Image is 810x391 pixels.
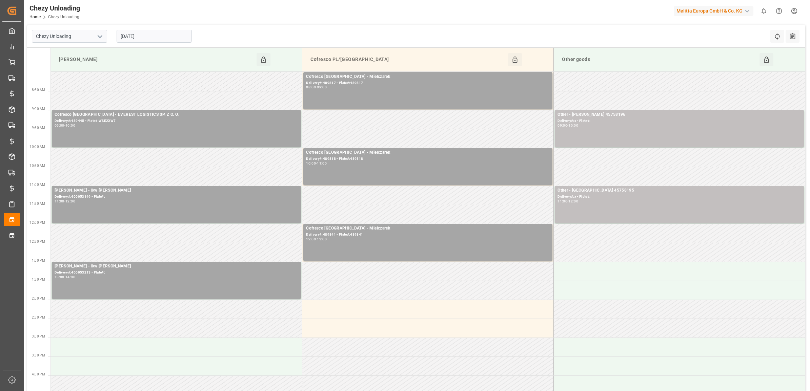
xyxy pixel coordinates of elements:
[558,194,801,200] div: Delivery#:x - Plate#:
[559,53,760,66] div: Other goods
[56,53,257,66] div: [PERSON_NAME]
[55,187,298,194] div: [PERSON_NAME] - lkw [PERSON_NAME]
[117,30,192,43] input: DD.MM.YYYY
[558,200,567,203] div: 11:00
[32,372,45,376] span: 4:00 PM
[308,53,508,66] div: Cofresco PL/[GEOGRAPHIC_DATA]
[558,187,801,194] div: Other - [GEOGRAPHIC_DATA] 45758195
[567,200,568,203] div: -
[29,240,45,243] span: 12:30 PM
[55,276,64,279] div: 13:00
[29,164,45,168] span: 10:30 AM
[306,80,550,86] div: Delivery#:489817 - Plate#:489817
[306,86,316,89] div: 08:00
[65,200,75,203] div: 12:00
[64,200,65,203] div: -
[771,3,787,19] button: Help Center
[29,221,45,224] span: 12:00 PM
[558,118,801,124] div: Delivery#:x - Plate#:
[32,353,45,357] span: 3:30 PM
[568,200,578,203] div: 12:00
[756,3,771,19] button: show 0 new notifications
[55,124,64,127] div: 09:00
[316,162,317,165] div: -
[317,238,327,241] div: 13:00
[55,194,298,200] div: Delivery#:400053149 - Plate#:
[306,73,550,80] div: Cofresco [GEOGRAPHIC_DATA] - Mielczarek
[306,162,316,165] div: 10:00
[55,263,298,270] div: [PERSON_NAME] - lkw [PERSON_NAME]
[65,276,75,279] div: 14:00
[32,316,45,319] span: 2:30 PM
[674,6,753,16] div: Melitta Europa GmbH & Co. KG
[306,225,550,232] div: Cofresco [GEOGRAPHIC_DATA] - Mielczarek
[306,156,550,162] div: Delivery#:489818 - Plate#:489818
[674,4,756,17] button: Melitta Europa GmbH & Co. KG
[306,232,550,238] div: Delivery#:489841 - Plate#:489841
[306,149,550,156] div: Cofresco [GEOGRAPHIC_DATA] - Mielczarek
[29,3,80,13] div: Chezy Unloading
[32,259,45,262] span: 1:00 PM
[55,111,298,118] div: Cofresco [GEOGRAPHIC_DATA] - EVEREST LOGISTICS SP. Z O. O.
[317,162,327,165] div: 11:00
[567,124,568,127] div: -
[29,183,45,187] span: 11:00 AM
[316,86,317,89] div: -
[29,15,41,19] a: Home
[32,126,45,130] span: 9:30 AM
[65,124,75,127] div: 10:00
[64,124,65,127] div: -
[558,124,567,127] div: 09:00
[95,31,105,42] button: open menu
[316,238,317,241] div: -
[55,118,298,124] div: Delivery#:489445 - Plate#:WSE2XW7
[32,278,45,281] span: 1:30 PM
[32,107,45,111] span: 9:00 AM
[32,334,45,338] span: 3:00 PM
[55,270,298,276] div: Delivery#:400053213 - Plate#:
[64,276,65,279] div: -
[29,145,45,149] span: 10:00 AM
[558,111,801,118] div: Other - [PERSON_NAME] 45758196
[317,86,327,89] div: 09:00
[306,238,316,241] div: 12:00
[32,88,45,92] span: 8:30 AM
[29,202,45,205] span: 11:30 AM
[55,200,64,203] div: 11:00
[32,30,107,43] input: Type to search/select
[32,297,45,300] span: 2:00 PM
[568,124,578,127] div: 10:00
